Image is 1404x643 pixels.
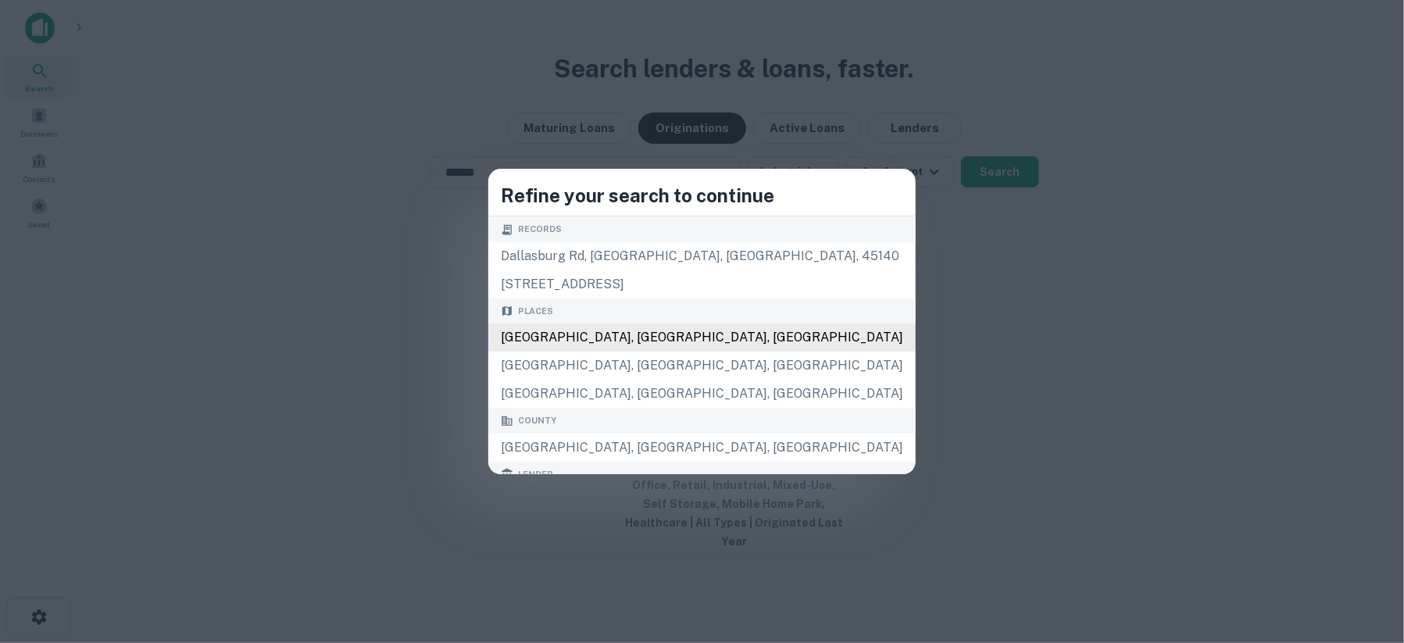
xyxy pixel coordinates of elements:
[488,352,916,380] div: [GEOGRAPHIC_DATA], [GEOGRAPHIC_DATA], [GEOGRAPHIC_DATA]
[518,223,562,236] span: Records
[488,270,916,298] div: [STREET_ADDRESS]
[518,305,553,318] span: Places
[488,380,916,408] div: [GEOGRAPHIC_DATA], [GEOGRAPHIC_DATA], [GEOGRAPHIC_DATA]
[518,468,553,481] span: Lender
[518,414,556,427] span: County
[1326,518,1404,593] iframe: Chat Widget
[501,181,903,209] h4: Refine your search to continue
[488,323,916,352] div: [GEOGRAPHIC_DATA], [GEOGRAPHIC_DATA], [GEOGRAPHIC_DATA]
[488,434,916,462] div: [GEOGRAPHIC_DATA], [GEOGRAPHIC_DATA], [GEOGRAPHIC_DATA]
[488,242,916,270] div: dallasburg rd, [GEOGRAPHIC_DATA], [GEOGRAPHIC_DATA], 45140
